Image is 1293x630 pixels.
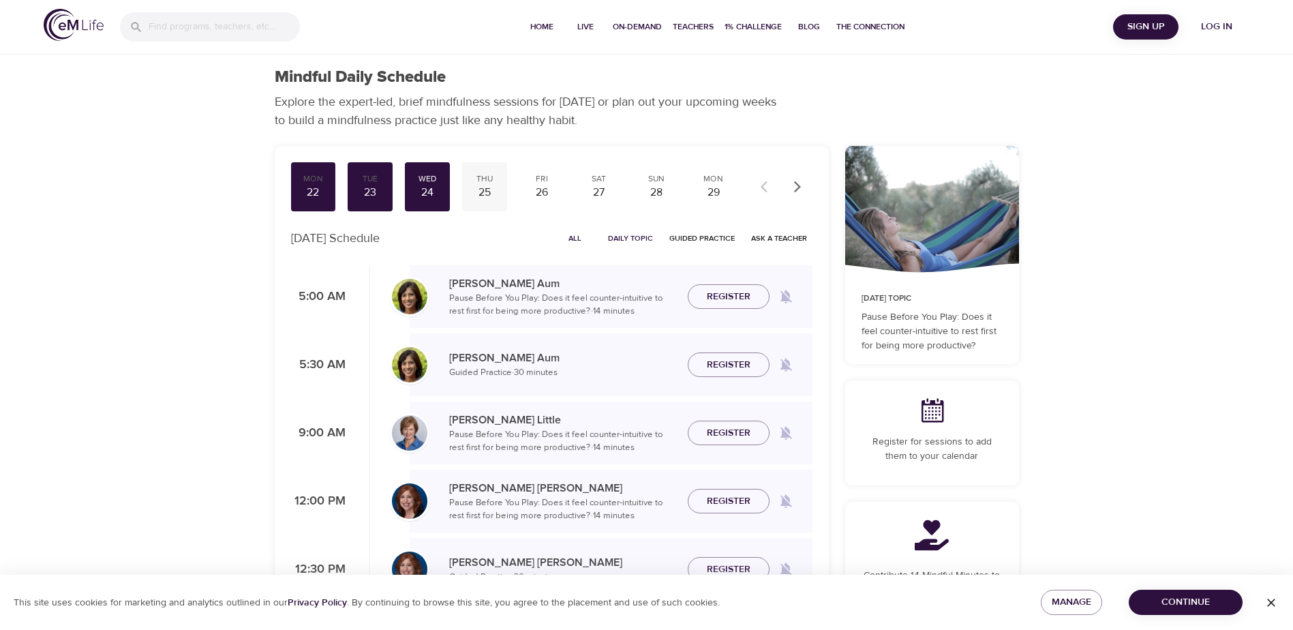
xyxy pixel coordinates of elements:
[582,185,616,200] div: 27
[688,352,770,378] button: Register
[770,280,802,313] span: Remind me when a class goes live every Wednesday at 5:00 AM
[1129,590,1243,615] button: Continue
[639,173,673,185] div: Sun
[449,571,677,584] p: Guided Practice · 30 minutes
[291,560,346,579] p: 12:30 PM
[707,425,750,442] span: Register
[353,185,387,200] div: 23
[1041,590,1102,615] button: Manage
[664,228,740,249] button: Guided Practice
[275,67,446,87] h1: Mindful Daily Schedule
[770,417,802,449] span: Remind me when a class goes live every Wednesday at 9:00 AM
[392,483,427,519] img: Elaine_Smookler-min.jpg
[449,412,677,428] p: [PERSON_NAME] Little
[688,557,770,582] button: Register
[449,428,677,455] p: Pause Before You Play: Does it feel counter-intuitive to rest first for being more productive? · ...
[449,366,677,380] p: Guided Practice · 30 minutes
[707,561,750,578] span: Register
[569,20,602,34] span: Live
[673,20,714,34] span: Teachers
[449,554,677,571] p: [PERSON_NAME] [PERSON_NAME]
[353,173,387,185] div: Tue
[525,173,559,185] div: Fri
[392,347,427,382] img: Alisha%20Aum%208-9-21.jpg
[449,292,677,318] p: Pause Before You Play: Does it feel counter-intuitive to rest first for being more productive? · ...
[751,232,807,245] span: Ask a Teacher
[608,232,653,245] span: Daily Topic
[862,435,1003,464] p: Register for sessions to add them to your calendar
[639,185,673,200] div: 28
[149,12,300,42] input: Find programs, teachers, etc...
[449,350,677,366] p: [PERSON_NAME] Aum
[291,356,346,374] p: 5:30 AM
[526,20,558,34] span: Home
[770,485,802,517] span: Remind me when a class goes live every Wednesday at 12:00 PM
[296,185,331,200] div: 22
[291,492,346,511] p: 12:00 PM
[291,424,346,442] p: 9:00 AM
[468,173,502,185] div: Thu
[392,279,427,314] img: Alisha%20Aum%208-9-21.jpg
[697,173,731,185] div: Mon
[288,597,347,609] a: Privacy Policy
[468,185,502,200] div: 25
[707,357,750,374] span: Register
[410,185,444,200] div: 24
[1052,594,1091,611] span: Manage
[392,552,427,587] img: Elaine_Smookler-min.jpg
[669,232,735,245] span: Guided Practice
[449,496,677,523] p: Pause Before You Play: Does it feel counter-intuitive to rest first for being more productive? · ...
[836,20,904,34] span: The Connection
[688,421,770,446] button: Register
[603,228,658,249] button: Daily Topic
[688,284,770,310] button: Register
[862,292,1003,305] p: [DATE] Topic
[291,229,380,247] p: [DATE] Schedule
[553,228,597,249] button: All
[746,228,812,249] button: Ask a Teacher
[449,480,677,496] p: [PERSON_NAME] [PERSON_NAME]
[296,173,331,185] div: Mon
[525,185,559,200] div: 26
[1189,18,1244,35] span: Log in
[725,20,782,34] span: 1% Challenge
[449,275,677,292] p: [PERSON_NAME] Aum
[862,310,1003,353] p: Pause Before You Play: Does it feel counter-intuitive to rest first for being more productive?
[582,173,616,185] div: Sat
[862,569,1003,612] p: Contribute 14 Mindful Minutes to a charity by joining a community and completing this program.
[688,489,770,514] button: Register
[44,9,104,41] img: logo
[770,553,802,586] span: Remind me when a class goes live every Wednesday at 12:30 PM
[392,415,427,451] img: Kerry_Little_Headshot_min.jpg
[613,20,662,34] span: On-Demand
[793,20,825,34] span: Blog
[697,185,731,200] div: 29
[1184,14,1249,40] button: Log in
[707,288,750,305] span: Register
[410,173,444,185] div: Wed
[1140,594,1232,611] span: Continue
[291,288,346,306] p: 5:00 AM
[707,493,750,510] span: Register
[1119,18,1173,35] span: Sign Up
[1113,14,1178,40] button: Sign Up
[275,93,786,130] p: Explore the expert-led, brief mindfulness sessions for [DATE] or plan out your upcoming weeks to ...
[559,232,592,245] span: All
[770,348,802,381] span: Remind me when a class goes live every Wednesday at 5:30 AM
